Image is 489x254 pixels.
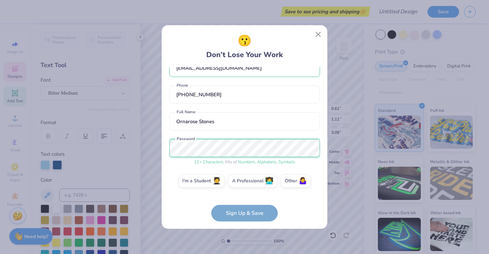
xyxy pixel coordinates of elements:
[169,159,320,166] div: , Mix of , ,
[265,177,273,185] span: 👩‍💻
[281,174,311,188] label: Other
[238,33,251,49] span: 😗
[228,174,277,188] label: A Professional
[178,174,225,188] label: I'm a Student
[213,177,221,185] span: 🧑‍🎓
[238,159,255,165] span: Numbers
[278,159,295,165] span: Symbols
[312,28,325,41] button: Close
[206,33,283,60] div: Don’t Lose Your Work
[194,159,223,165] span: 12 + Characters
[299,177,307,185] span: 🤷‍♀️
[257,159,276,165] span: Alphabets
